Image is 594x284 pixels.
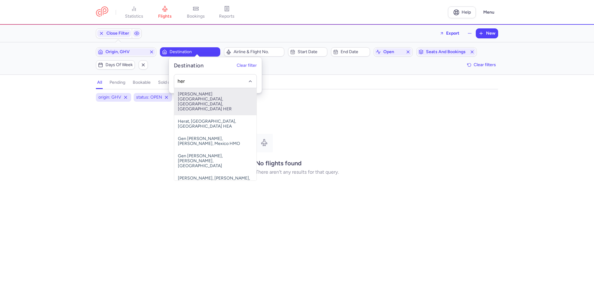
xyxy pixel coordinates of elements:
a: reports [211,6,242,19]
a: Help [448,6,476,18]
span: Airline & Flight No. [234,49,282,54]
span: Seats and bookings [426,49,467,54]
strong: No flights found [256,159,302,167]
a: CitizenPlane red outlined logo [96,6,108,18]
span: status: OPEN [136,94,162,100]
button: Destination [160,47,220,57]
span: open [383,49,403,54]
button: Export [436,28,463,38]
button: Menu [480,6,498,18]
h4: pending [110,80,125,85]
span: Export [446,31,459,36]
a: flights [149,6,180,19]
span: flights [158,14,172,19]
h4: bookable [133,80,151,85]
button: Origin, GHV [96,47,156,57]
button: Seats and bookings [416,47,477,57]
span: origin: GHV [98,94,121,100]
input: -searchbox [177,78,253,85]
button: Start date [288,47,327,57]
button: Airline & Flight No. [224,47,284,57]
span: Herat, [GEOGRAPHIC_DATA], [GEOGRAPHIC_DATA] HEA [174,115,256,133]
span: Days of week [105,62,133,67]
span: New [486,31,495,36]
span: Gen [PERSON_NAME], [PERSON_NAME], Mexico HMO [174,133,256,150]
h5: Destination [174,62,204,69]
button: Clear filters [465,60,498,70]
button: End date [331,47,370,57]
span: End date [341,49,368,54]
span: Origin, GHV [105,49,147,54]
button: New [476,29,498,38]
span: statistics [125,14,143,19]
h4: all [97,80,102,85]
p: There aren't any results for that query. [256,169,339,175]
a: statistics [118,6,149,19]
span: Destination [170,49,218,54]
span: Clear filters [474,62,496,67]
span: reports [219,14,235,19]
button: Days of week [96,60,135,70]
button: Clear filter [237,63,257,68]
span: bookings [187,14,205,19]
button: open [374,47,413,57]
span: [PERSON_NAME][GEOGRAPHIC_DATA], [GEOGRAPHIC_DATA], [GEOGRAPHIC_DATA] HER [174,88,256,115]
span: [PERSON_NAME], [PERSON_NAME], [GEOGRAPHIC_DATA] MAM [174,172,256,189]
h4: sold out [158,80,174,85]
button: Close Filters [96,29,132,38]
span: Gen [PERSON_NAME], [PERSON_NAME], [GEOGRAPHIC_DATA] [174,150,256,172]
span: Start date [298,49,325,54]
a: bookings [180,6,211,19]
span: Close Filters [106,31,131,36]
span: Help [462,10,471,15]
